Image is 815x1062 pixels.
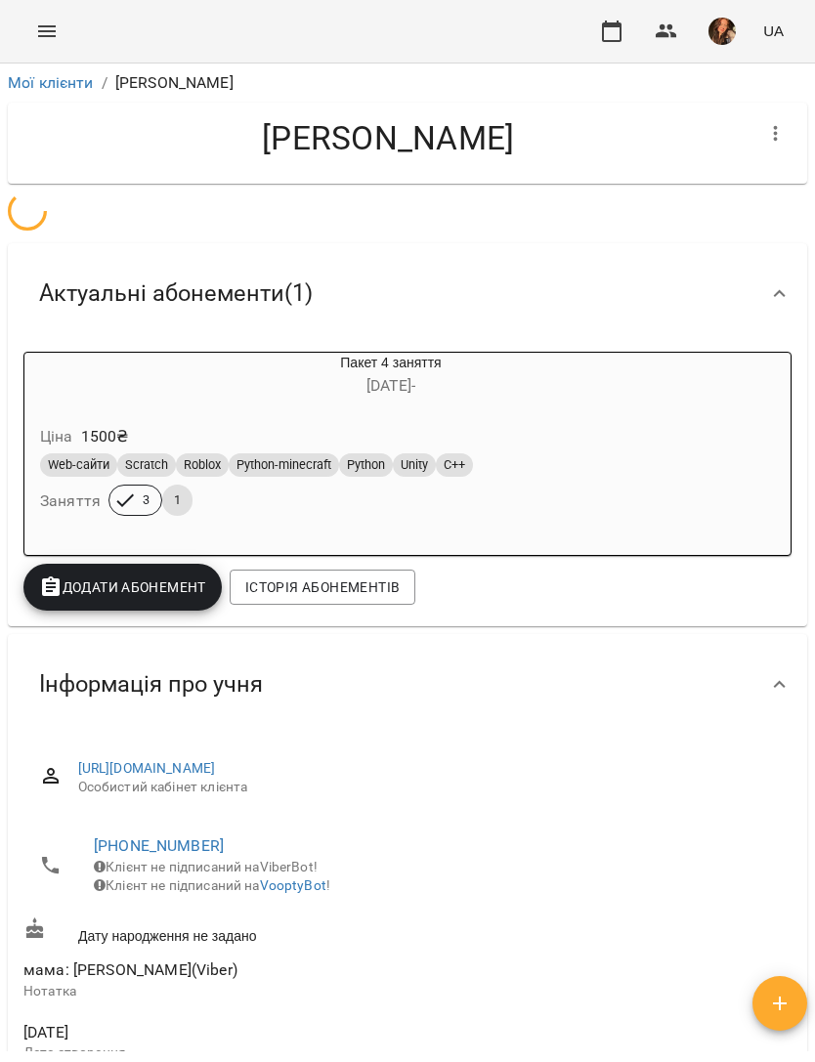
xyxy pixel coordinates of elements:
[339,456,393,474] span: Python
[115,71,234,95] p: [PERSON_NAME]
[24,353,757,539] button: Пакет 4 заняття[DATE]- Ціна1500₴Web-сайтиScratchRobloxPython-minecraftPythonUnityC++Заняття31
[131,491,161,509] span: 3
[393,456,436,474] span: Unity
[708,18,736,45] img: ab4009e934c7439b32ac48f4cd77c683.jpg
[78,778,776,797] span: Особистий кабінет клієнта
[8,73,94,92] a: Мої клієнти
[39,575,206,599] span: Додати Абонемент
[23,564,222,611] button: Додати Абонемент
[260,877,326,893] a: VooptyBot
[39,669,263,700] span: Інформація про учня
[436,456,473,474] span: C++
[230,570,415,605] button: Історія абонементів
[23,1021,792,1044] span: [DATE]
[40,456,117,474] span: Web-сайти
[94,877,330,893] span: Клієнт не підписаний на !
[94,836,224,855] a: [PHONE_NUMBER]
[8,71,807,95] nav: breadcrumb
[8,634,807,735] div: Інформація про учня
[78,760,216,776] a: [URL][DOMAIN_NAME]
[40,423,73,450] h6: Ціна
[117,456,176,474] span: Scratch
[23,118,752,158] h4: [PERSON_NAME]
[81,425,129,448] p: 1500 ₴
[245,575,400,599] span: Історія абонементів
[94,859,318,874] span: Клієнт не підписаний на ViberBot!
[24,353,757,400] div: Пакет 4 заняття
[229,456,339,474] span: Python-minecraft
[162,491,193,509] span: 1
[23,960,237,979] span: мама: [PERSON_NAME](Viber)
[366,376,415,395] span: [DATE] -
[763,21,784,41] span: UA
[39,278,313,309] span: Актуальні абонементи ( 1 )
[40,488,101,515] h6: Заняття
[8,243,807,344] div: Актуальні абонементи(1)
[23,8,70,55] button: Menu
[755,13,792,49] button: UA
[20,913,795,950] div: Дату народження не задано
[23,982,792,1001] p: Нотатка
[176,456,229,474] span: Roblox
[102,71,107,95] li: /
